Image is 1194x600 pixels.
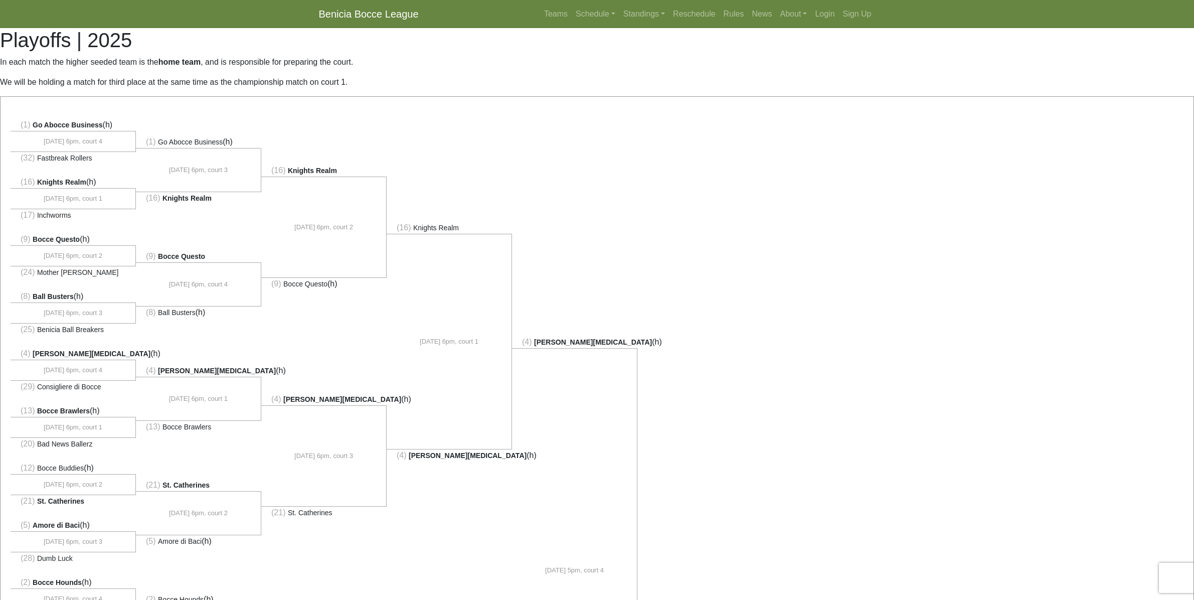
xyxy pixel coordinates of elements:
span: Bad News Ballerz [37,440,93,448]
span: (4) [271,395,281,403]
a: Benicia Bocce League [319,4,419,24]
a: Sign Up [839,4,876,24]
span: (4) [522,338,532,346]
span: (16) [21,178,35,186]
span: (5) [21,521,31,529]
span: (21) [271,508,285,517]
span: (5) [146,537,156,545]
li: (h) [11,576,136,589]
span: Bocce Brawlers [37,407,90,415]
span: (13) [21,406,35,415]
span: (20) [21,439,35,448]
span: Bocce Questo [283,280,327,288]
span: [DATE] 6pm, court 2 [294,222,353,232]
li: (h) [11,119,136,131]
span: [DATE] 6pm, court 1 [420,337,478,347]
span: (17) [21,211,35,219]
span: Knights Realm [288,167,337,175]
li: (h) [512,336,637,349]
span: (8) [146,308,156,317]
span: [PERSON_NAME][MEDICAL_DATA] [33,350,150,358]
span: [DATE] 6pm, court 3 [169,165,228,175]
span: [DATE] 6pm, court 3 [44,537,102,547]
span: Bocce Hounds [33,578,82,586]
li: (h) [136,306,261,319]
span: (32) [21,154,35,162]
li: (h) [11,405,136,417]
a: Teams [540,4,572,24]
span: (25) [21,325,35,334]
span: (9) [271,279,281,288]
span: Inchworms [37,211,71,219]
span: Dumb Luck [37,554,73,562]
li: (h) [11,176,136,189]
span: (4) [21,349,31,358]
span: (29) [21,382,35,391]
span: Knights Realm [162,194,212,202]
span: [DATE] 6pm, court 3 [294,451,353,461]
span: Amore di Baci [33,521,80,529]
a: About [776,4,811,24]
span: [DATE] 6pm, court 4 [44,136,102,146]
span: [PERSON_NAME][MEDICAL_DATA] [158,367,276,375]
span: Bocce Buddies [37,464,84,472]
span: Go Abocce Business [33,121,103,129]
span: Amore di Baci [158,537,202,545]
span: St. Catherines [37,497,84,505]
span: [DATE] 6pm, court 1 [169,394,228,404]
span: (9) [21,235,31,243]
span: Bocce Brawlers [162,423,211,431]
span: Ball Busters [158,309,196,317]
span: Bocce Questo [158,252,205,260]
a: Reschedule [669,4,720,24]
li: (h) [11,462,136,475]
li: (h) [136,535,261,547]
a: News [748,4,776,24]
span: [DATE] 6pm, court 2 [44,251,102,261]
a: Login [811,4,838,24]
span: [DATE] 6pm, court 3 [44,308,102,318]
li: (h) [261,277,387,290]
a: Rules [720,4,748,24]
span: Consigliere di Bocce [37,383,101,391]
span: St. Catherines [162,481,210,489]
span: (16) [271,166,285,175]
span: Bocce Questo [33,235,80,243]
span: Knights Realm [413,224,459,232]
span: [DATE] 6pm, court 1 [44,194,102,204]
span: (28) [21,554,35,562]
li: (h) [261,393,387,406]
span: (21) [146,481,160,489]
span: Knights Realm [37,178,86,186]
strong: home team [158,58,201,66]
span: (4) [146,366,156,375]
span: (9) [146,252,156,260]
span: [DATE] 5pm, court 4 [545,565,604,575]
span: [PERSON_NAME][MEDICAL_DATA] [534,338,652,346]
span: (1) [21,120,31,129]
span: (16) [397,223,411,232]
span: (8) [21,292,31,301]
span: (12) [21,464,35,472]
a: Standings [619,4,669,24]
li: (h) [11,519,136,532]
span: [DATE] 6pm, court 4 [44,365,102,375]
span: St. Catherines [288,509,332,517]
span: Fastbreak Rollers [37,154,92,162]
span: Mother [PERSON_NAME] [37,268,119,276]
span: (24) [21,268,35,276]
span: [PERSON_NAME][MEDICAL_DATA] [283,395,401,403]
span: [DATE] 6pm, court 4 [169,279,228,289]
span: [PERSON_NAME][MEDICAL_DATA] [409,452,527,460]
li: (h) [11,348,136,360]
span: (1) [146,137,156,146]
span: Go Abocce Business [158,138,223,146]
span: [DATE] 6pm, court 2 [169,508,228,518]
a: Schedule [572,4,619,24]
li: (h) [11,233,136,246]
span: Ball Busters [33,292,74,301]
span: (16) [146,194,160,202]
span: [DATE] 6pm, court 2 [44,480,102,490]
span: (2) [21,578,31,586]
li: (h) [136,136,261,148]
